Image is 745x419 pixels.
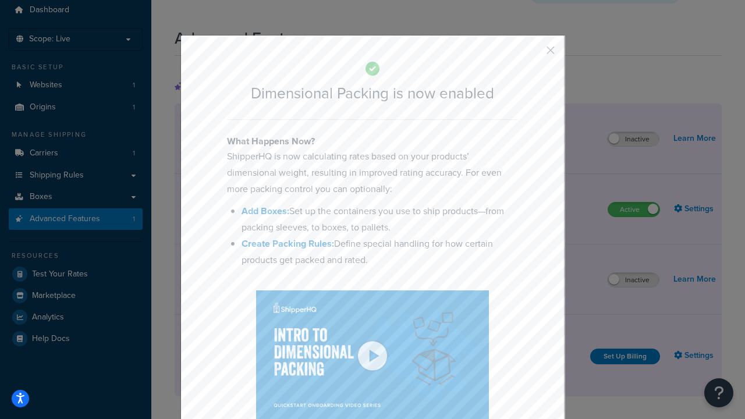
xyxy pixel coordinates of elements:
[242,236,518,268] li: Define special handling for how certain products get packed and rated.
[227,148,518,197] p: ShipperHQ is now calculating rates based on your products’ dimensional weight, resulting in impro...
[242,204,289,218] a: Add Boxes:
[242,237,334,250] a: Create Packing Rules:
[227,134,518,148] h4: What Happens Now?
[242,203,518,236] li: Set up the containers you use to ship products—from packing sleeves, to boxes, to pallets.
[227,85,518,102] h2: Dimensional Packing is now enabled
